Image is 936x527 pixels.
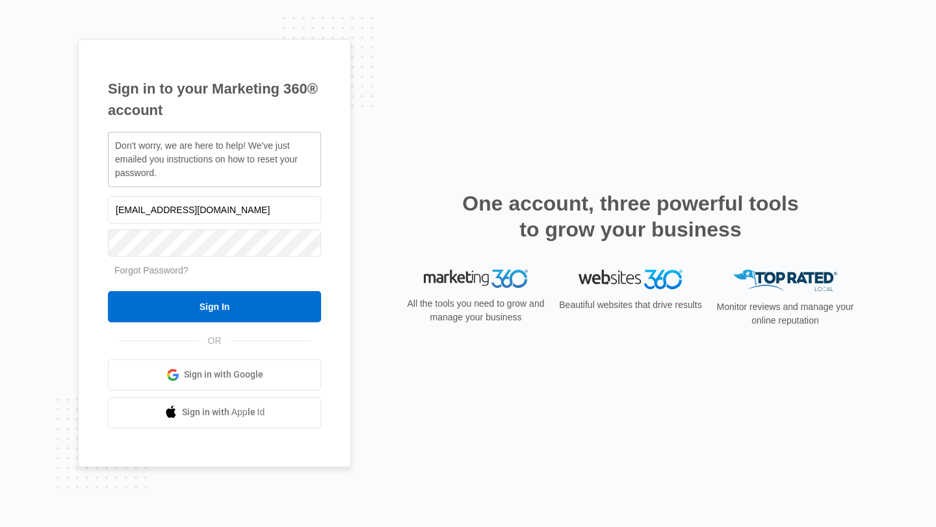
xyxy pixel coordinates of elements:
img: Marketing 360 [424,270,528,288]
img: Top Rated Local [733,270,837,291]
a: Forgot Password? [114,265,188,276]
span: Sign in with Google [184,368,263,381]
a: Sign in with Google [108,359,321,391]
input: Email [108,196,321,224]
p: All the tools you need to grow and manage your business [403,297,549,324]
h1: Sign in to your Marketing 360® account [108,78,321,121]
input: Sign In [108,291,321,322]
h2: One account, three powerful tools to grow your business [458,190,803,242]
a: Sign in with Apple Id [108,397,321,428]
span: Don't worry, we are here to help! We've just emailed you instructions on how to reset your password. [115,140,298,178]
p: Monitor reviews and manage your online reputation [712,300,858,328]
span: OR [199,334,231,348]
span: Sign in with Apple Id [182,405,265,419]
img: Websites 360 [578,270,682,289]
p: Beautiful websites that drive results [558,298,703,312]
